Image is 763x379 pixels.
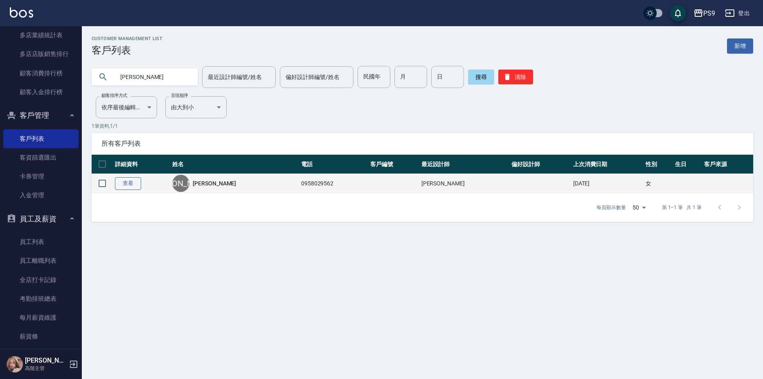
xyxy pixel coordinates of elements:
[3,129,79,148] a: 客戶列表
[419,155,509,174] th: 最近設計師
[25,356,67,365] h5: [PERSON_NAME]
[3,308,79,327] a: 每月薪資維護
[644,155,673,174] th: 性別
[170,155,299,174] th: 姓名
[193,179,236,187] a: [PERSON_NAME]
[3,64,79,83] a: 顧客消費排行榜
[3,289,79,308] a: 考勤排班總表
[165,96,227,118] div: 由大到小
[113,155,170,174] th: 詳細資料
[92,36,162,41] h2: Customer Management List
[101,92,127,99] label: 顧客排序方式
[722,6,753,21] button: 登出
[727,38,753,54] a: 新增
[115,177,141,190] a: 查看
[498,70,533,84] button: 清除
[690,5,718,22] button: PS9
[673,155,702,174] th: 生日
[96,96,157,118] div: 依序最後編輯時間
[571,155,644,174] th: 上次消費日期
[92,45,162,56] h3: 客戶列表
[703,8,715,18] div: PS9
[115,66,191,88] input: 搜尋關鍵字
[670,5,686,21] button: save
[10,7,33,18] img: Logo
[571,174,644,193] td: [DATE]
[3,45,79,63] a: 多店店販銷售排行
[3,148,79,167] a: 客資篩選匯出
[662,204,702,211] p: 第 1–1 筆 共 1 筆
[25,365,67,372] p: 高階主管
[629,196,649,219] div: 50
[3,251,79,270] a: 員工離職列表
[419,174,509,193] td: [PERSON_NAME]
[3,208,79,230] button: 員工及薪資
[3,26,79,45] a: 多店業績統計表
[596,204,626,211] p: 每頁顯示數量
[3,186,79,205] a: 入金管理
[101,140,743,148] span: 所有客戶列表
[3,167,79,186] a: 卡券管理
[3,271,79,289] a: 全店打卡記錄
[3,83,79,102] a: 顧客入金排行榜
[299,174,368,193] td: 0958029562
[299,155,368,174] th: 電話
[468,70,494,84] button: 搜尋
[368,155,419,174] th: 客戶編號
[3,327,79,346] a: 薪資條
[644,174,673,193] td: 女
[3,346,79,365] a: 薪資明細表
[171,92,188,99] label: 呈現順序
[509,155,571,174] th: 偏好設計師
[3,232,79,251] a: 員工列表
[172,175,189,192] div: [PERSON_NAME]
[7,356,23,372] img: Person
[702,155,753,174] th: 客戶來源
[92,122,753,130] p: 1 筆資料, 1 / 1
[3,105,79,126] button: 客戶管理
